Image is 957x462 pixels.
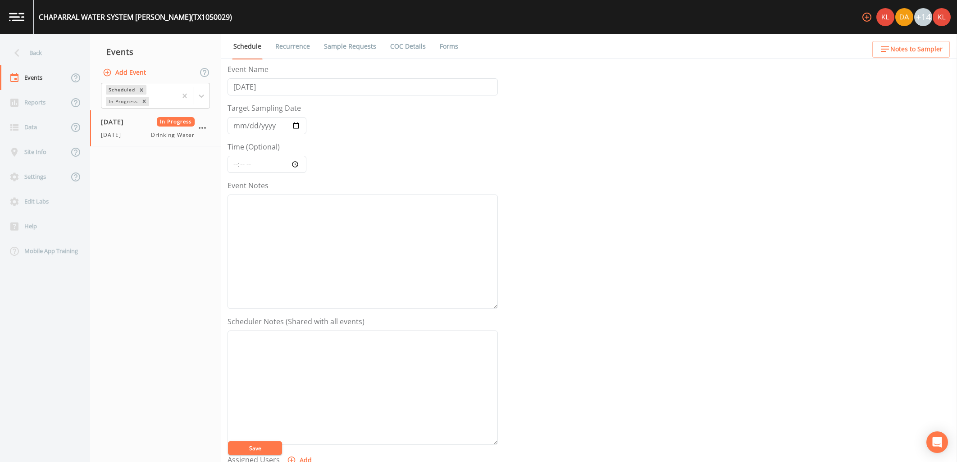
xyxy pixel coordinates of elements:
[228,64,269,75] label: Event Name
[895,8,914,26] div: David Weber
[39,12,232,23] div: CHAPARRAL WATER SYSTEM [PERSON_NAME] (TX1050029)
[872,41,950,58] button: Notes to Sampler
[101,117,130,127] span: [DATE]
[933,8,951,26] img: 9c4450d90d3b8045b2e5fa62e4f92659
[228,103,301,113] label: Target Sampling Date
[389,34,427,59] a: COC Details
[926,431,948,453] div: Open Intercom Messenger
[232,34,263,59] a: Schedule
[106,97,139,106] div: In Progress
[228,180,269,191] label: Event Notes
[90,41,221,63] div: Events
[876,8,895,26] div: Kler Teran
[438,34,460,59] a: Forms
[157,117,195,127] span: In Progress
[106,85,137,95] div: Scheduled
[228,316,365,327] label: Scheduler Notes (Shared with all events)
[914,8,932,26] div: +14
[323,34,378,59] a: Sample Requests
[876,8,894,26] img: 9c4450d90d3b8045b2e5fa62e4f92659
[101,131,127,139] span: [DATE]
[274,34,311,59] a: Recurrence
[101,64,150,81] button: Add Event
[137,85,146,95] div: Remove Scheduled
[895,8,913,26] img: a84961a0472e9debc750dd08a004988d
[228,141,280,152] label: Time (Optional)
[151,131,195,139] span: Drinking Water
[228,441,282,455] button: Save
[9,13,24,21] img: logo
[139,97,149,106] div: Remove In Progress
[890,44,943,55] span: Notes to Sampler
[90,110,221,147] a: [DATE]In Progress[DATE]Drinking Water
